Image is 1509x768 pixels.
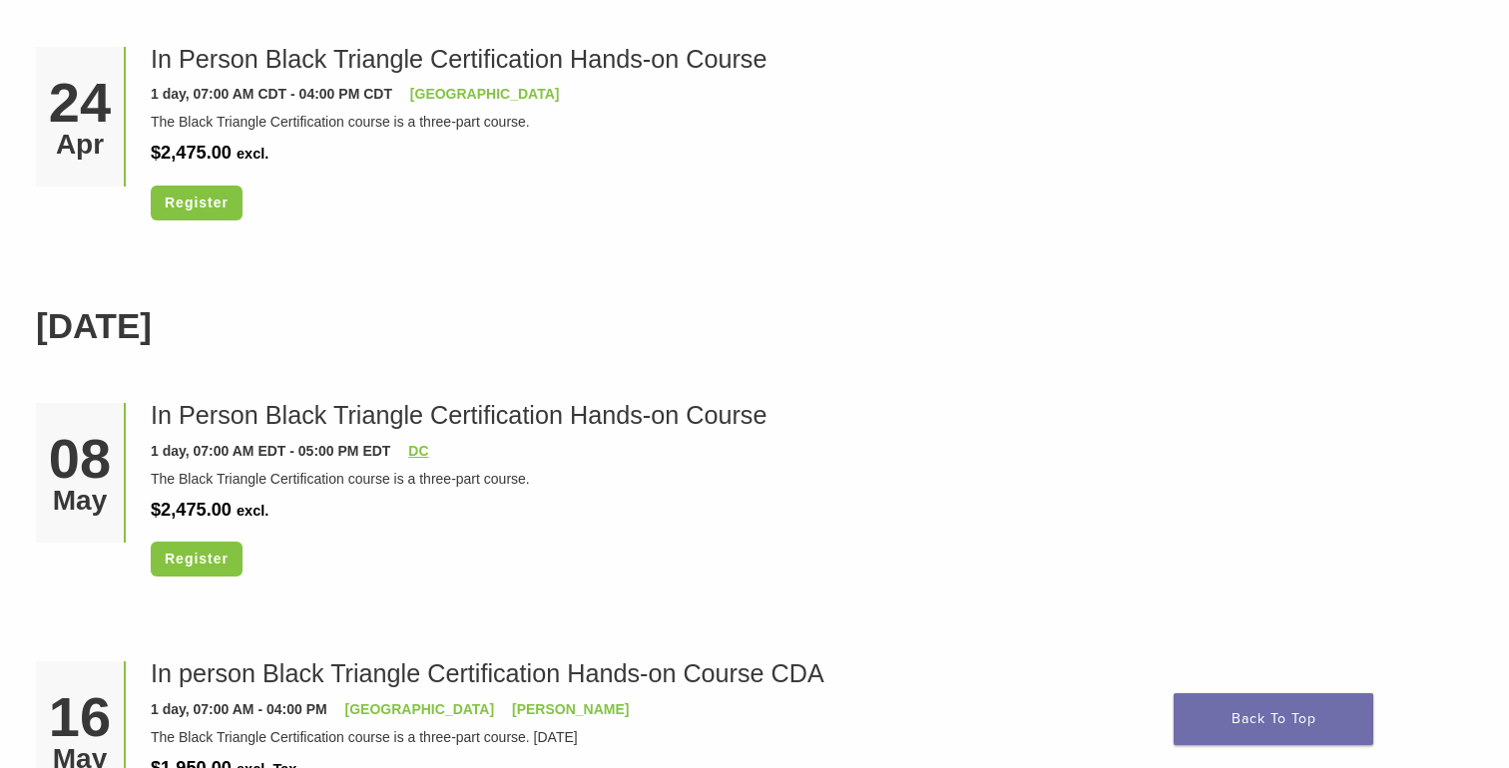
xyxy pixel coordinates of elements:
a: Back To Top [1174,693,1373,745]
span: $2,475.00 [151,500,232,520]
div: 1 day, 07:00 AM CDT - 04:00 PM CDT [151,84,392,105]
div: The Black Triangle Certification course is a three-part course. [DATE] [151,727,1458,748]
div: 1 day, 07:00 AM EDT - 05:00 PM EDT [151,441,390,462]
a: In Person Black Triangle Certification Hands-on Course [151,401,766,429]
a: In Person Black Triangle Certification Hands-on Course [151,45,766,73]
span: excl. [237,146,268,162]
div: Apr [43,131,117,159]
div: 16 [43,689,117,745]
a: Register [151,186,243,220]
div: 08 [43,431,117,487]
a: In person Black Triangle Certification Hands-on Course CDA [151,659,824,687]
div: The Black Triangle Certification course is a three-part course. [151,112,1458,133]
a: Register [151,542,243,576]
h2: [DATE] [36,300,1473,353]
div: 24 [43,75,117,131]
a: DC [408,443,428,459]
a: [PERSON_NAME] [512,701,629,717]
div: May [43,487,117,515]
span: $2,475.00 [151,143,232,163]
a: [GEOGRAPHIC_DATA] [345,701,495,717]
span: excl. [237,503,268,519]
div: 1 day, 07:00 AM - 04:00 PM [151,699,327,720]
a: [GEOGRAPHIC_DATA] [410,86,560,102]
div: The Black Triangle Certification course is a three-part course. [151,469,1458,490]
